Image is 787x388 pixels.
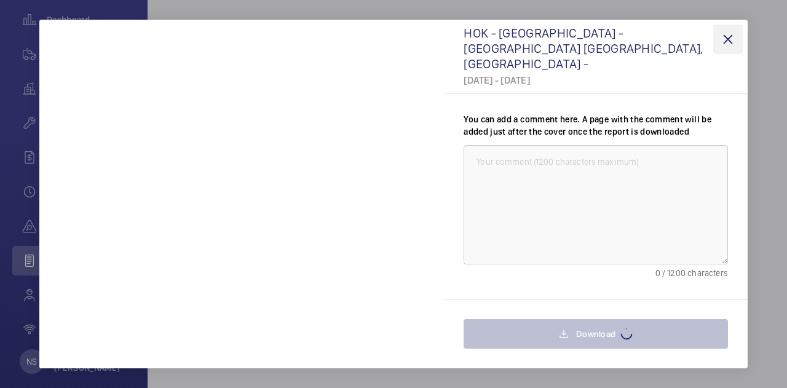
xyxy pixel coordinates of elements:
span: Download [576,329,615,339]
div: [DATE] - [DATE] [464,74,728,87]
label: You can add a comment here. A page with the comment will be added just after the cover once the r... [464,113,728,138]
div: HOK - [GEOGRAPHIC_DATA] - [GEOGRAPHIC_DATA] [GEOGRAPHIC_DATA], [GEOGRAPHIC_DATA] - [464,25,728,71]
button: Download [464,319,728,349]
div: 0 / 1200 characters [464,267,728,279]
